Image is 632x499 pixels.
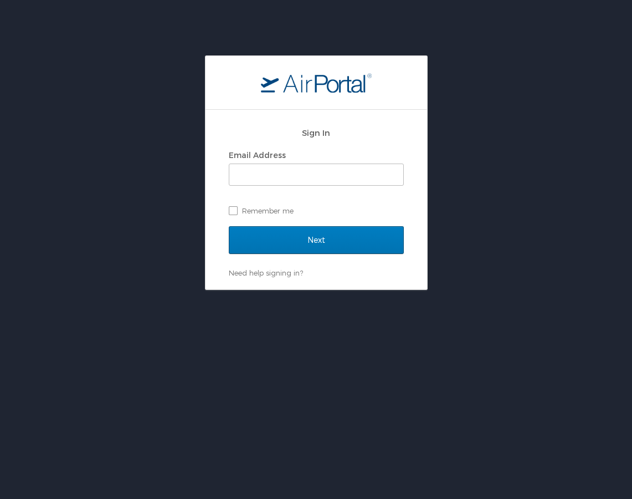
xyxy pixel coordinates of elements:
[229,202,404,219] label: Remember me
[229,126,404,139] h2: Sign In
[229,150,286,160] label: Email Address
[229,268,303,277] a: Need help signing in?
[229,226,404,254] input: Next
[261,73,372,93] img: logo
